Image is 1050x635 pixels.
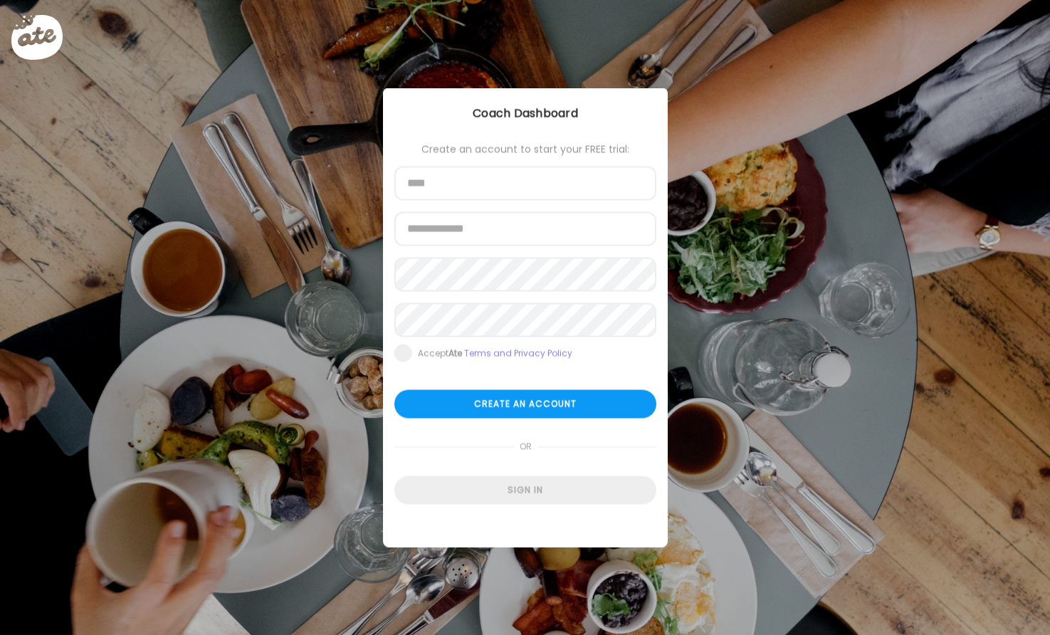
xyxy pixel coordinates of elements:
[394,390,656,419] div: Create an account
[383,105,668,122] div: Coach Dashboard
[513,433,537,461] span: or
[464,347,572,360] a: Terms and Privacy Policy
[448,347,462,360] b: Ate
[394,476,656,505] div: Sign in
[418,348,572,360] div: Accept
[394,144,656,155] div: Create an account to start your FREE trial:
